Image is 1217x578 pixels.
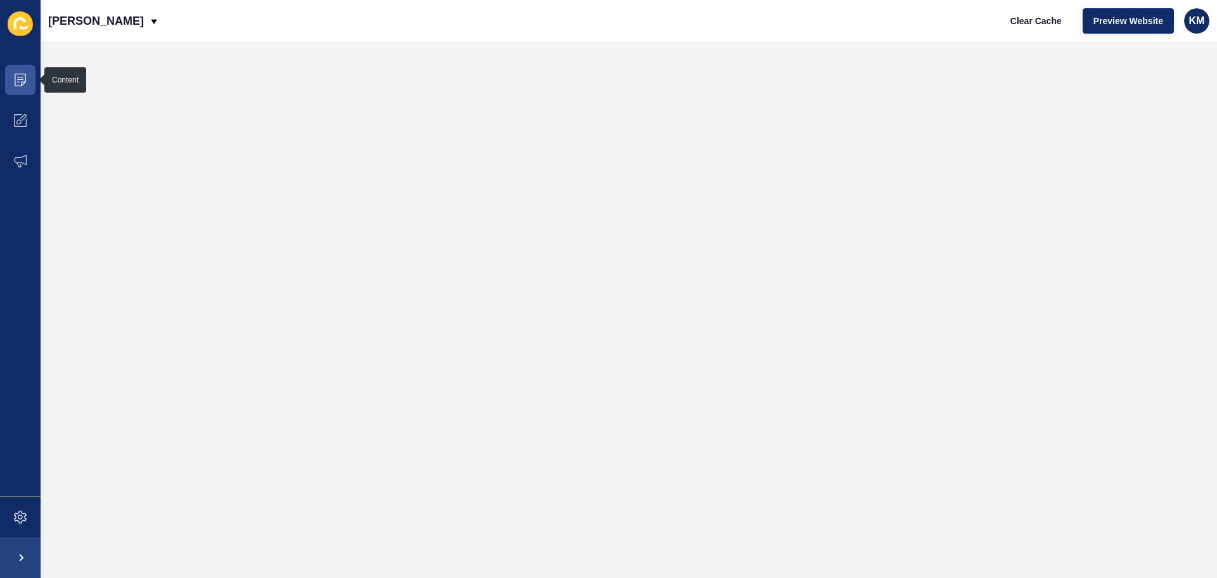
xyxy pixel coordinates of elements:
[1010,15,1062,27] span: Clear Cache
[1189,15,1205,27] span: KM
[52,75,79,85] div: Content
[48,5,144,37] p: [PERSON_NAME]
[1000,8,1072,34] button: Clear Cache
[1083,8,1174,34] button: Preview Website
[1093,15,1163,27] span: Preview Website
